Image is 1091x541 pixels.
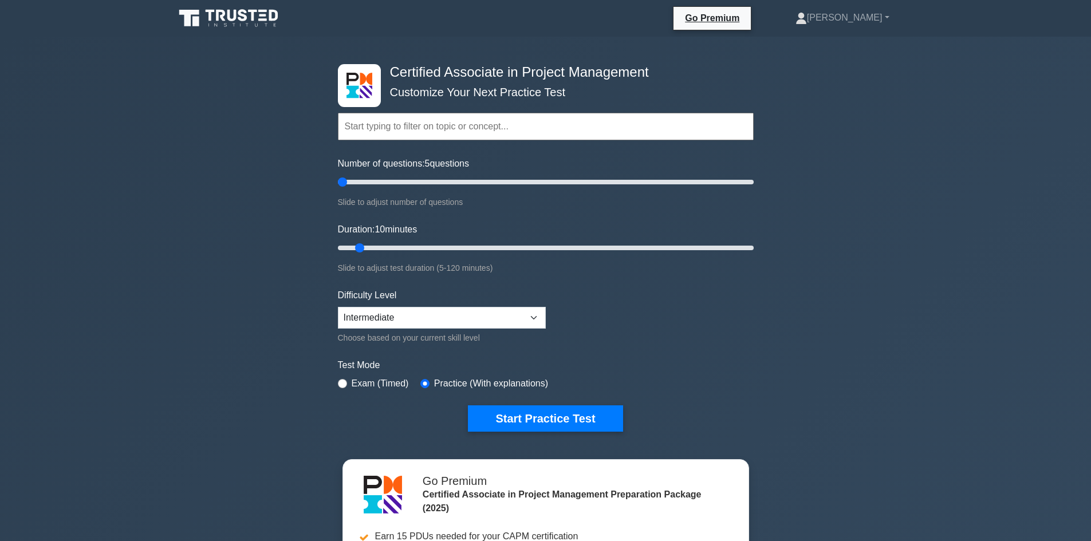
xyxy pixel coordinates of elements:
label: Exam (Timed) [352,377,409,390]
button: Start Practice Test [468,405,623,432]
div: Slide to adjust number of questions [338,195,754,209]
div: Slide to adjust test duration (5-120 minutes) [338,261,754,275]
label: Practice (With explanations) [434,377,548,390]
h4: Certified Associate in Project Management [385,64,698,81]
div: Choose based on your current skill level [338,331,546,345]
input: Start typing to filter on topic or concept... [338,113,754,140]
a: Go Premium [678,11,746,25]
label: Difficulty Level [338,289,397,302]
a: [PERSON_NAME] [768,6,917,29]
span: 5 [425,159,430,168]
label: Test Mode [338,358,754,372]
label: Duration: minutes [338,223,418,236]
span: 10 [375,224,385,234]
label: Number of questions: questions [338,157,469,171]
